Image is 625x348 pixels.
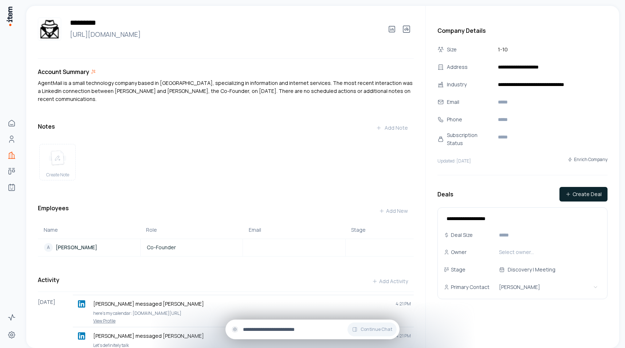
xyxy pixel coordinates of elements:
[38,275,59,284] h3: Activity
[38,79,414,103] div: AgentMail is a small technology company based in [GEOGRAPHIC_DATA], specializing in information a...
[146,226,237,234] div: Role
[447,63,494,71] div: Address
[93,310,411,317] p: here’s my calendar: [DOMAIN_NAME][URL]
[225,320,400,339] div: Continue Chat
[78,332,85,340] img: linkedin logo
[38,67,89,76] h3: Account Summary
[249,226,339,234] div: Email
[376,124,408,132] div: Add Note
[93,332,390,340] p: [PERSON_NAME] messaged [PERSON_NAME]
[67,29,379,39] a: [URL][DOMAIN_NAME]
[93,300,390,308] p: [PERSON_NAME] messaged [PERSON_NAME]
[447,131,494,147] div: Subscription Status
[38,243,140,252] a: A[PERSON_NAME]
[447,81,494,89] div: Industry
[4,180,19,195] a: Agents
[437,190,453,199] h3: Deals
[451,266,465,273] p: Stage
[396,301,411,307] span: 4:21 PM
[396,333,411,339] span: 4:21 PM
[347,322,397,336] button: Continue Chat
[559,187,608,202] button: Create Deal
[447,116,494,124] div: Phone
[46,172,69,178] span: Create Note
[4,328,19,342] a: Settings
[147,244,176,251] span: Co-Founder
[76,318,411,324] a: View Profile
[78,300,85,308] img: linkedin logo
[4,148,19,163] a: Companies
[373,204,414,218] button: Add New
[4,164,19,179] a: Deals
[447,98,494,106] div: Email
[366,274,414,289] button: Add Activity
[38,204,69,218] h3: Employees
[44,243,53,252] div: A
[56,244,97,251] p: [PERSON_NAME]
[44,226,134,234] div: Name
[351,226,408,234] div: Stage
[49,150,66,166] img: create note
[447,46,494,54] div: Size
[567,153,608,166] button: Enrich Company
[437,26,608,35] h3: Company Details
[141,244,242,251] a: Co-Founder
[38,17,61,41] img: AgentMail
[39,144,76,180] button: create noteCreate Note
[6,6,13,27] img: Item Brain Logo
[437,158,471,164] p: Updated: [DATE]
[4,310,19,325] a: Activity
[38,122,55,131] h3: Notes
[451,231,473,239] p: Deal Size
[370,121,414,135] button: Add Note
[451,249,467,256] p: Owner
[4,116,19,130] a: Home
[4,132,19,146] a: People
[451,284,490,291] p: Primary Contact
[361,327,392,332] span: Continue Chat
